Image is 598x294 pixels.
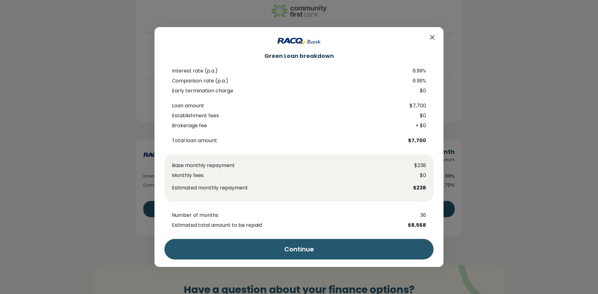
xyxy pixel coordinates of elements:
[277,35,321,47] img: Lender Logo
[395,172,426,179] span: $0
[402,87,434,95] span: $0
[172,137,402,144] span: Total loan amount
[164,52,434,60] h2: Green Loan breakdown
[172,77,402,85] span: Comparison rate (p.a.)
[172,122,402,129] span: Brokerage fee
[402,112,434,119] span: $0
[402,212,434,219] span: 36
[172,172,395,179] span: Monthly fees
[172,162,395,169] span: Base monthly repayment
[172,222,402,229] span: Estimated total amount to be repaid
[402,77,434,85] span: 6.99%
[164,239,434,259] button: Continue
[402,122,434,129] span: + $0
[402,137,434,144] span: $7,700
[172,212,402,219] span: Number of months
[172,87,402,95] span: Early termination charge
[402,67,434,75] span: 6.99%
[395,162,426,169] span: $238
[395,184,426,192] span: $238
[172,184,395,192] span: Estimated monthly repayment
[172,102,402,110] span: Loan amount
[402,102,434,110] span: $7,700
[172,67,402,75] span: Interest rate (p.a.)
[172,112,402,119] span: Establishment fees
[429,33,436,41] button: Close
[402,222,434,229] span: $8,568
